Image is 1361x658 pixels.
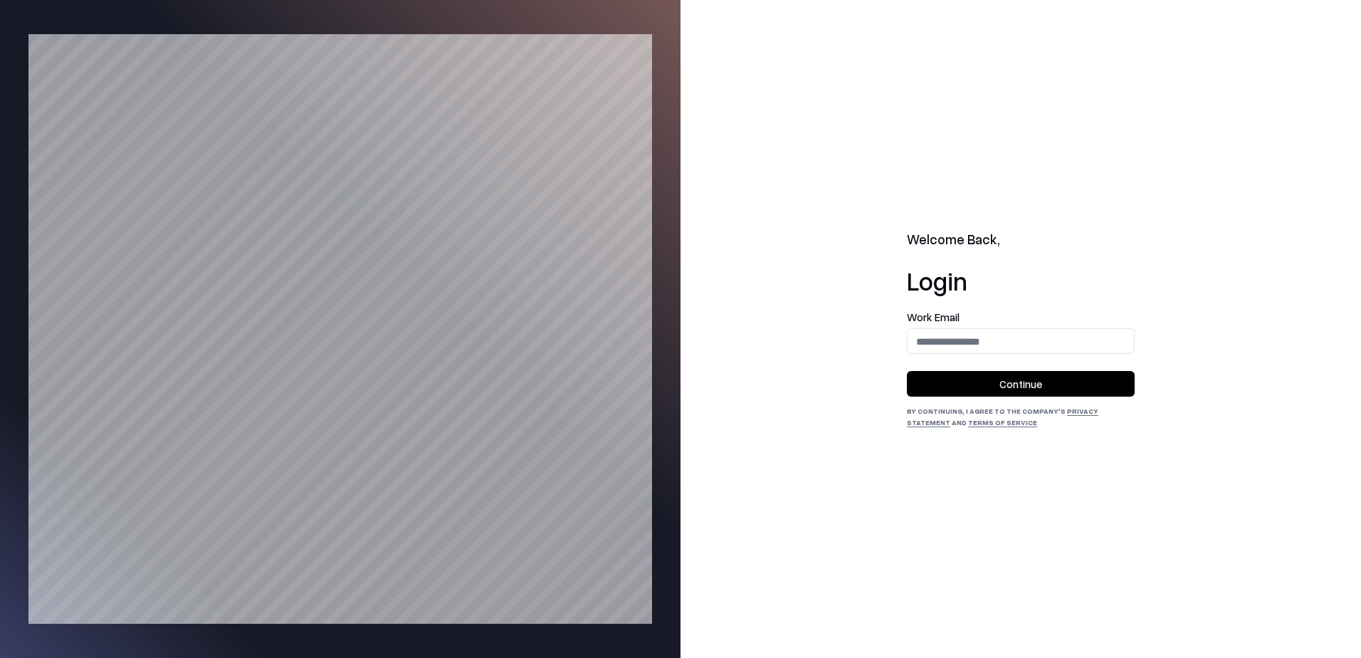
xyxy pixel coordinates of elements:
[907,230,1135,250] h2: Welcome Back,
[907,371,1135,397] button: Continue
[907,266,1135,295] h1: Login
[968,418,1037,427] a: Terms of Service
[907,312,1135,323] label: Work Email
[907,405,1135,428] div: By continuing, I agree to the Company's and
